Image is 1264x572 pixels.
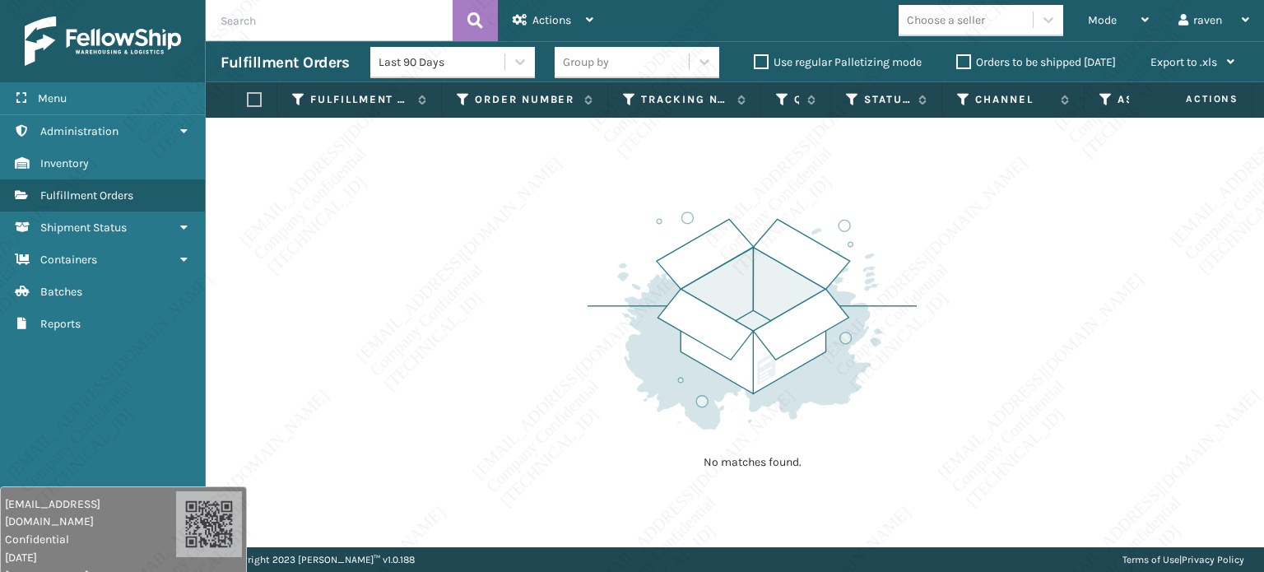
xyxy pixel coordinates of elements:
span: Confidential [5,531,176,548]
span: Shipment Status [40,221,127,235]
label: Order Number [475,92,576,107]
div: Last 90 Days [379,53,506,71]
span: Fulfillment Orders [40,188,133,202]
span: Export to .xls [1150,55,1217,69]
img: logo [25,16,181,66]
div: | [1122,547,1244,572]
span: Inventory [40,156,89,170]
span: Reports [40,317,81,331]
label: Channel [975,92,1053,107]
span: Actions [532,13,571,27]
div: Group by [563,53,609,71]
label: Status [864,92,910,107]
span: [EMAIL_ADDRESS][DOMAIN_NAME] [5,495,176,530]
label: Tracking Number [641,92,729,107]
span: Mode [1088,13,1117,27]
label: Quantity [794,92,799,107]
span: Menu [38,91,67,105]
div: Choose a seller [907,12,985,29]
span: [DATE] [5,549,176,566]
span: Actions [1134,86,1248,113]
h3: Fulfillment Orders [221,53,349,72]
span: Administration [40,124,118,138]
label: Use regular Palletizing mode [754,55,922,69]
label: Orders to be shipped [DATE] [956,55,1116,69]
p: Copyright 2023 [PERSON_NAME]™ v 1.0.188 [225,547,415,572]
a: Privacy Policy [1182,554,1244,565]
label: Assigned Carrier Service [1118,92,1210,107]
label: Fulfillment Order Id [310,92,410,107]
span: Batches [40,285,82,299]
span: Containers [40,253,97,267]
a: Terms of Use [1122,554,1179,565]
